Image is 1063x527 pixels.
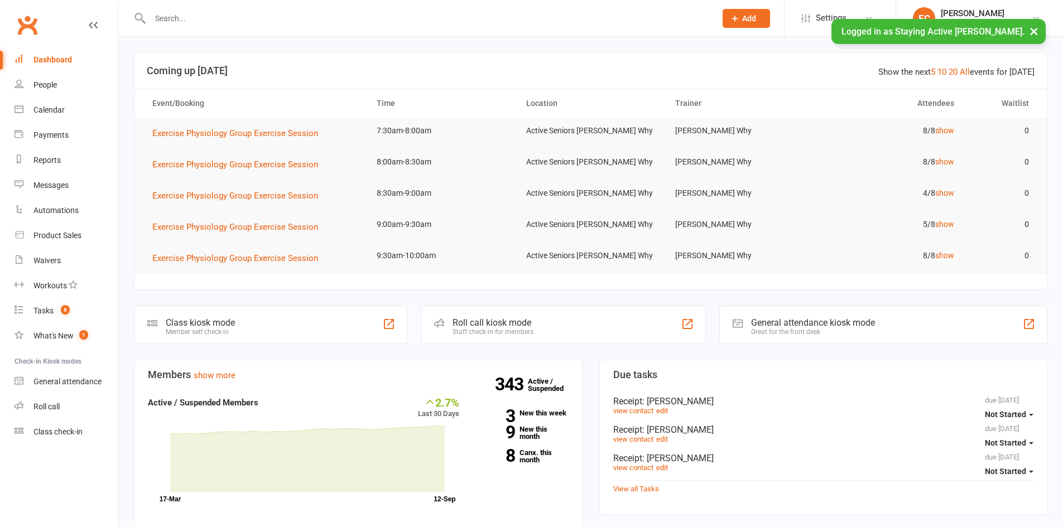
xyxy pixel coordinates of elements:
[913,7,935,30] div: EC
[15,223,118,248] a: Product Sales
[15,123,118,148] a: Payments
[815,211,964,238] td: 5/8
[985,438,1026,447] span: Not Started
[528,369,577,400] a: 343Active / Suspended
[613,424,1034,435] div: Receipt
[935,126,954,135] a: show
[367,118,516,144] td: 7:30am-8:00am
[33,105,65,114] div: Calendar
[476,408,515,424] strong: 3
[15,248,118,273] a: Waivers
[665,243,815,269] td: [PERSON_NAME] Why
[742,14,756,23] span: Add
[642,396,714,407] span: : [PERSON_NAME]
[878,65,1035,79] div: Show the next events for [DATE]
[147,11,708,26] input: Search...
[453,328,533,336] div: Staff check-in for members
[166,317,235,328] div: Class kiosk mode
[152,220,326,234] button: Exercise Physiology Group Exercise Session
[33,156,61,165] div: Reports
[142,89,367,118] th: Event/Booking
[985,433,1033,453] button: Not Started
[985,461,1033,481] button: Not Started
[613,396,1034,407] div: Receipt
[476,424,515,441] strong: 9
[152,222,318,232] span: Exercise Physiology Group Exercise Session
[418,396,459,408] div: 2.7%
[941,18,1021,28] div: Staying Active Dee Why
[367,243,516,269] td: 9:30am-10:00am
[61,305,70,315] span: 6
[723,9,770,28] button: Add
[964,243,1039,269] td: 0
[33,256,61,265] div: Waivers
[33,377,102,386] div: General attendance
[516,89,666,118] th: Location
[33,402,60,411] div: Roll call
[960,67,970,77] a: All
[15,47,118,72] a: Dashboard
[751,317,875,328] div: General attendance kiosk mode
[751,328,875,336] div: Great for the front desk
[152,189,326,202] button: Exercise Physiology Group Exercise Session
[613,369,1034,380] h3: Due tasks
[33,80,57,89] div: People
[15,98,118,123] a: Calendar
[152,127,326,140] button: Exercise Physiology Group Exercise Session
[964,118,1039,144] td: 0
[495,376,528,393] strong: 343
[516,211,666,238] td: Active Seniors [PERSON_NAME] Why
[815,89,964,118] th: Attendees
[367,211,516,238] td: 9:00am-9:30am
[964,211,1039,238] td: 0
[937,67,946,77] a: 10
[656,407,668,415] a: edit
[642,424,714,435] span: : [PERSON_NAME]
[665,149,815,175] td: [PERSON_NAME] Why
[33,206,79,215] div: Automations
[656,463,668,472] a: edit
[935,220,954,229] a: show
[935,188,954,197] a: show
[613,463,653,472] a: view contact
[418,396,459,420] div: Last 30 Days
[935,251,954,260] a: show
[453,317,533,328] div: Roll call kiosk mode
[166,328,235,336] div: Member self check-in
[15,298,118,323] a: Tasks 6
[15,273,118,298] a: Workouts
[964,180,1039,206] td: 0
[33,281,67,290] div: Workouts
[665,89,815,118] th: Trainer
[367,89,516,118] th: Time
[148,369,569,380] h3: Members
[152,191,318,201] span: Exercise Physiology Group Exercise Session
[985,404,1033,424] button: Not Started
[33,231,81,240] div: Product Sales
[815,118,964,144] td: 8/8
[985,410,1026,419] span: Not Started
[33,181,69,190] div: Messages
[33,130,69,139] div: Payments
[613,485,659,493] a: View all Tasks
[152,253,318,263] span: Exercise Physiology Group Exercise Session
[476,426,569,440] a: 9New this month
[15,369,118,394] a: General attendance kiosk mode
[935,157,954,166] a: show
[931,67,935,77] a: 5
[665,180,815,206] td: [PERSON_NAME] Why
[148,398,258,408] strong: Active / Suspended Members
[613,407,653,415] a: view contact
[152,252,326,265] button: Exercise Physiology Group Exercise Session
[665,211,815,238] td: [PERSON_NAME] Why
[152,159,318,170] span: Exercise Physiology Group Exercise Session
[33,306,54,315] div: Tasks
[516,118,666,144] td: Active Seniors [PERSON_NAME] Why
[476,449,569,463] a: 8Canx. this month
[964,149,1039,175] td: 0
[367,149,516,175] td: 8:00am-8:30am
[476,409,569,417] a: 3New this week
[79,330,88,340] span: 1
[815,180,964,206] td: 4/8
[15,198,118,223] a: Automations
